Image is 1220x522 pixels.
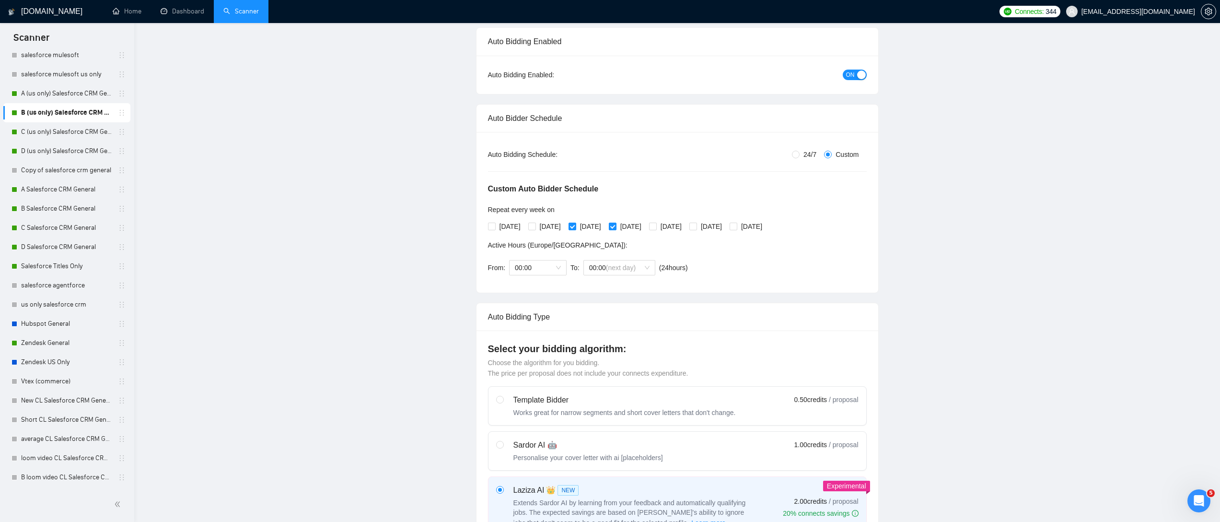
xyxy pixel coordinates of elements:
[118,166,126,174] span: holder
[118,435,126,443] span: holder
[488,183,599,195] h5: Custom Auto Bidder Schedule
[800,149,820,160] span: 24/7
[118,397,126,404] span: holder
[118,205,126,213] span: holder
[829,395,858,404] span: / proposal
[513,485,753,496] div: Laziza AI
[1201,8,1216,15] span: setting
[21,237,112,257] a: D Salesforce CRM General
[118,186,126,193] span: holder
[21,65,112,84] a: salesforce mulesoft us only
[1046,6,1056,17] span: 344
[21,449,112,468] a: loom video CL Salesforce CRM General
[113,7,141,15] a: homeHome
[21,353,112,372] a: Zendesk US Only
[513,453,663,463] div: Personalise your cover letter with ai [placeholders]
[488,206,555,214] span: Repeat every week on
[1069,8,1075,15] span: user
[488,359,688,377] span: Choose the algorithm for you bidding. The price per proposal does not include your connects expen...
[21,468,112,487] a: B loom video CL Salesforce CRM General
[1004,8,1011,15] img: upwork-logo.png
[21,410,112,429] a: Short CL Salesforce CRM General
[21,257,112,276] a: Salesforce Titles Only
[21,103,112,122] a: B (us only) Salesforce CRM General
[21,199,112,218] a: B Salesforce CRM General
[21,429,112,449] a: average CL Salesforce CRM General
[118,90,126,97] span: holder
[515,261,561,275] span: 00:00
[513,408,736,417] div: Works great for narrow segments and short cover letters that don't change.
[21,142,112,161] a: D (us only) Salesforce CRM General
[118,109,126,117] span: holder
[1201,4,1216,19] button: setting
[546,485,556,496] span: 👑
[1201,8,1216,15] a: setting
[118,282,126,289] span: holder
[118,147,126,155] span: holder
[659,264,688,272] span: ( 24 hours)
[783,509,858,518] div: 20% connects savings
[118,301,126,308] span: holder
[114,499,124,509] span: double-left
[576,221,605,232] span: [DATE]
[8,4,15,20] img: logo
[829,497,858,506] span: / proposal
[616,221,645,232] span: [DATE]
[118,320,126,328] span: holder
[606,264,636,272] span: (next day)
[21,314,112,333] a: Hubspot General
[697,221,726,232] span: [DATE]
[3,23,130,487] li: My Scanners
[570,264,580,272] span: To:
[118,71,126,78] span: holder
[161,7,204,15] a: dashboardDashboard
[488,264,506,272] span: From:
[21,161,112,180] a: Copy of salesforce crm general
[223,7,259,15] a: searchScanner
[488,303,867,331] div: Auto Bidding Type
[118,358,126,366] span: holder
[6,31,57,51] span: Scanner
[118,128,126,136] span: holder
[496,221,524,232] span: [DATE]
[118,416,126,424] span: holder
[118,243,126,251] span: holder
[118,474,126,481] span: holder
[1015,6,1044,17] span: Connects:
[827,482,866,490] span: Experimental
[21,333,112,353] a: Zendesk General
[118,262,126,270] span: holder
[846,70,855,80] span: ON
[513,439,663,451] div: Sardor AI 🤖
[21,276,112,295] a: salesforce agentforce
[21,180,112,199] a: A Salesforce CRM General
[657,221,686,232] span: [DATE]
[118,51,126,59] span: holder
[21,372,112,391] a: Vtex (commerce)
[21,218,112,237] a: C Salesforce CRM General
[558,485,579,496] span: NEW
[118,224,126,232] span: holder
[794,394,827,405] span: 0.50 credits
[794,496,827,507] span: 2.00 credits
[21,84,112,103] a: A (us only) Salesforce CRM General
[488,70,614,80] div: Auto Bidding Enabled:
[21,391,112,410] a: New CL Salesforce CRM General
[21,295,112,314] a: us only salesforce crm
[832,149,862,160] span: Custom
[1187,489,1210,512] iframe: Intercom live chat
[488,241,627,249] span: Active Hours ( Europe/[GEOGRAPHIC_DATA] ):
[488,28,867,55] div: Auto Bidding Enabled
[1207,489,1215,497] span: 5
[488,105,867,132] div: Auto Bidder Schedule
[118,339,126,347] span: holder
[488,342,867,356] h4: Select your bidding algorithm:
[488,149,614,160] div: Auto Bidding Schedule:
[21,46,112,65] a: salesforce mulesoft
[737,221,766,232] span: [DATE]
[589,261,650,275] span: 00:00
[829,440,858,450] span: / proposal
[536,221,565,232] span: [DATE]
[118,378,126,385] span: holder
[513,394,736,406] div: Template Bidder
